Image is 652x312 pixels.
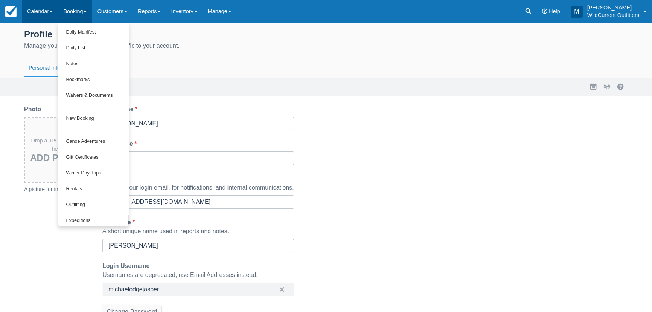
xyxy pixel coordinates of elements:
[24,105,44,114] label: Photo
[24,185,90,194] div: A picture for internal use.
[58,181,128,197] a: Rentals
[24,27,628,40] div: Profile
[58,23,129,226] ul: Booking
[102,271,294,280] div: Usernames are deprecated, use Email Addresses instead.
[24,41,628,50] div: Manage your profile and settings specific to your account.
[58,56,128,72] a: Notes
[58,24,128,40] a: Daily Manifest
[58,197,128,213] a: Outfitting
[549,8,560,14] span: Help
[58,40,128,56] a: Daily List
[58,150,128,165] a: Gift Certificates
[102,184,294,191] span: Used as your login email, for notifications, and internal communications.
[58,88,128,104] a: Waivers & Documents
[102,227,294,236] div: A short unique name used in reports and notes.
[587,11,639,19] p: WildCurrent Outfitters
[587,4,639,11] p: [PERSON_NAME]
[58,72,128,88] a: Bookmarks
[5,6,17,17] img: checkfront-main-nav-mini-logo.png
[24,60,65,77] button: Personal Info
[28,153,87,163] h3: Add Photo
[571,6,583,18] div: M
[25,137,90,163] div: Drop a JPG or a PNG here
[58,134,128,150] a: Canoe Adventures
[58,213,128,229] a: Expeditions
[58,111,128,127] a: New Booking
[58,165,128,181] a: Winter Day Trips
[102,262,152,271] label: Login Username
[542,9,547,14] i: Help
